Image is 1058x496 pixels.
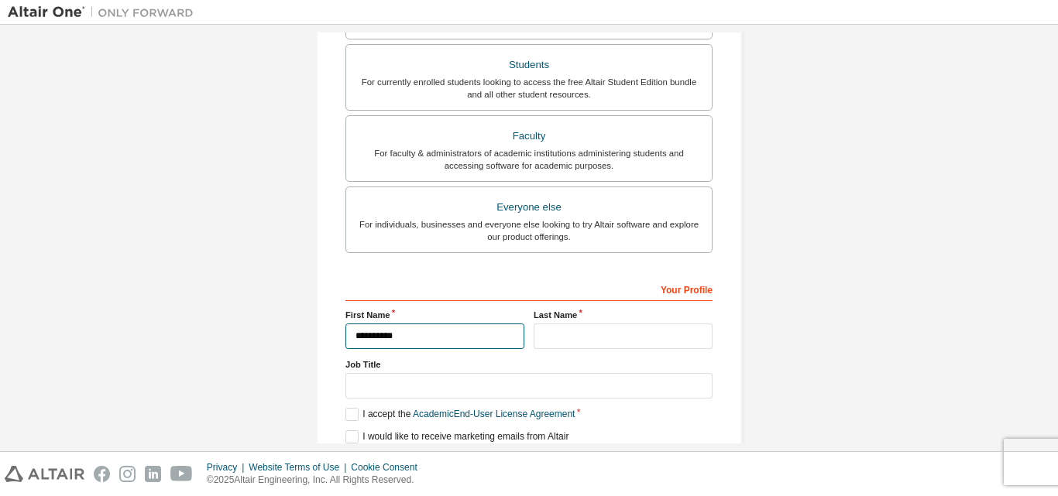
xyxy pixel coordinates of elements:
[356,76,702,101] div: For currently enrolled students looking to access the free Altair Student Edition bundle and all ...
[170,466,193,482] img: youtube.svg
[345,276,713,301] div: Your Profile
[207,474,427,487] p: © 2025 Altair Engineering, Inc. All Rights Reserved.
[356,54,702,76] div: Students
[119,466,136,482] img: instagram.svg
[145,466,161,482] img: linkedin.svg
[8,5,201,20] img: Altair One
[5,466,84,482] img: altair_logo.svg
[413,409,575,419] a: Academic End-User License Agreement
[94,466,110,482] img: facebook.svg
[249,461,351,474] div: Website Terms of Use
[351,461,426,474] div: Cookie Consent
[207,461,249,474] div: Privacy
[356,197,702,218] div: Everyone else
[345,309,524,321] label: First Name
[345,408,575,421] label: I accept the
[534,309,713,321] label: Last Name
[356,125,702,147] div: Faculty
[356,147,702,172] div: For faculty & administrators of academic institutions administering students and accessing softwa...
[356,218,702,243] div: For individuals, businesses and everyone else looking to try Altair software and explore our prod...
[345,358,713,371] label: Job Title
[345,430,569,443] label: I would like to receive marketing emails from Altair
